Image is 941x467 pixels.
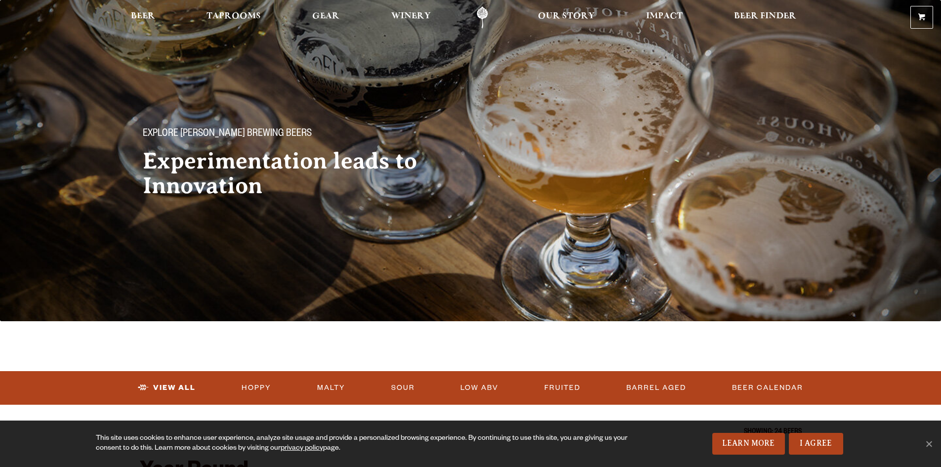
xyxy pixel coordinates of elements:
[646,12,683,20] span: Impact
[206,12,261,20] span: Taprooms
[134,377,200,399] a: View All
[464,6,501,29] a: Odell Home
[924,439,934,449] span: No
[728,6,803,29] a: Beer Finder
[281,445,323,453] a: privacy policy
[96,434,631,454] div: This site uses cookies to enhance user experience, analyze site usage and provide a personalized ...
[143,128,312,141] span: Explore [PERSON_NAME] Brewing Beers
[200,6,267,29] a: Taprooms
[306,6,346,29] a: Gear
[640,6,689,29] a: Impact
[312,12,339,20] span: Gear
[540,377,584,399] a: Fruited
[622,377,690,399] a: Barrel Aged
[532,6,601,29] a: Our Story
[391,12,431,20] span: Winery
[456,377,502,399] a: Low ABV
[313,377,349,399] a: Malty
[789,433,843,455] a: I Agree
[387,377,419,399] a: Sour
[734,12,796,20] span: Beer Finder
[385,6,437,29] a: Winery
[143,149,451,198] h2: Experimentation leads to Innovation
[124,6,162,29] a: Beer
[712,433,785,455] a: Learn More
[131,12,155,20] span: Beer
[538,12,595,20] span: Our Story
[238,377,275,399] a: Hoppy
[728,377,807,399] a: Beer Calendar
